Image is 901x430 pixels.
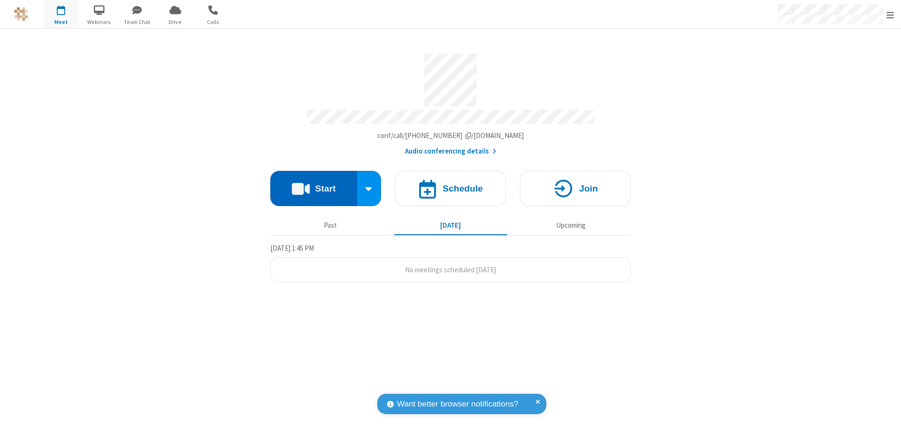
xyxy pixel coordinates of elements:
[44,18,79,26] span: Meet
[315,184,336,193] h4: Start
[397,398,518,410] span: Want better browser notifications?
[405,265,496,274] span: No meetings scheduled [DATE]
[878,406,894,423] iframe: Chat
[196,18,231,26] span: Calls
[395,171,506,206] button: Schedule
[514,216,627,234] button: Upcoming
[443,184,483,193] h4: Schedule
[520,171,631,206] button: Join
[270,46,631,157] section: Account details
[270,244,314,253] span: [DATE] 1:45 PM
[270,171,357,206] button: Start
[405,146,496,157] button: Audio conferencing details
[377,131,524,141] button: Copy my meeting room linkCopy my meeting room link
[158,18,193,26] span: Drive
[357,171,382,206] div: Start conference options
[270,243,631,283] section: Today's Meetings
[274,216,387,234] button: Past
[82,18,117,26] span: Webinars
[579,184,598,193] h4: Join
[394,216,507,234] button: [DATE]
[377,131,524,140] span: Copy my meeting room link
[120,18,155,26] span: Team Chat
[14,7,28,21] img: QA Selenium DO NOT DELETE OR CHANGE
